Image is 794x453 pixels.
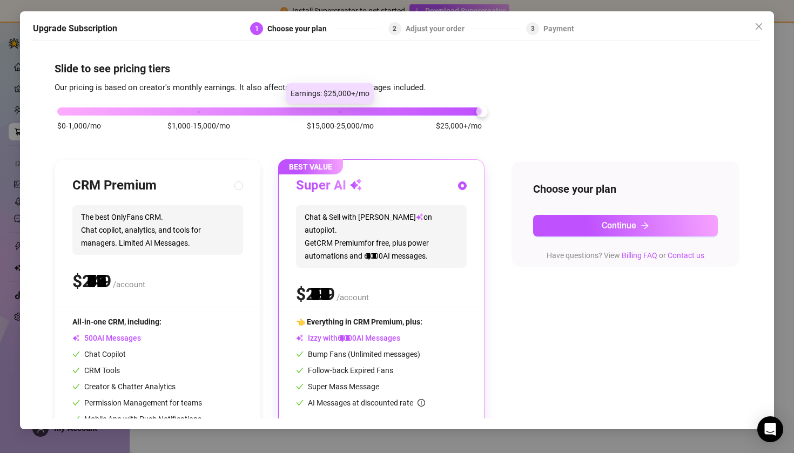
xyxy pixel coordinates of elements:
span: 3 [531,25,535,32]
span: 2 [393,25,396,32]
span: /account [113,280,145,289]
div: Earnings: $25,000+/mo [286,83,374,104]
span: 1 [255,25,259,32]
h3: Super AI [296,177,362,194]
span: check [72,383,80,390]
span: Follow-back Expired Fans [296,366,393,375]
span: Creator & Chatter Analytics [72,382,176,391]
span: $15,000-25,000/mo [307,120,374,132]
span: Our pricing is based on creator's monthly earnings. It also affects the number of AI messages inc... [55,83,426,92]
span: $0-1,000/mo [57,120,101,132]
span: arrow-right [641,221,649,230]
span: The best OnlyFans CRM. Chat copilot, analytics, and tools for managers. Limited AI Messages. [72,205,243,255]
span: $25,000+/mo [436,120,482,132]
span: $ [72,271,111,292]
span: AI Messages [72,334,141,342]
span: Bump Fans (Unlimited messages) [296,350,420,359]
span: AI Messages at discounted rate [308,398,425,407]
h4: Choose your plan [533,181,718,197]
span: Chat Copilot [72,350,126,359]
span: check [72,399,80,407]
div: Choose your plan [267,22,333,35]
span: check [296,367,304,374]
span: Close [750,22,768,31]
span: check [72,415,80,423]
span: Chat & Sell with [PERSON_NAME] on autopilot. Get CRM Premium for free, plus power automations and... [296,205,467,268]
span: Have questions? View or [547,251,704,260]
button: Close [750,18,768,35]
span: check [296,399,304,407]
span: check [72,350,80,358]
span: Izzy with AI Messages [296,334,400,342]
div: Adjust your order [406,22,471,35]
span: Super Mass Message [296,382,379,391]
span: info-circle [418,399,425,407]
span: CRM Tools [72,366,120,375]
h3: CRM Premium [72,177,157,194]
span: Mobile App with Push Notifications [72,415,201,423]
span: check [296,383,304,390]
span: check [296,350,304,358]
div: Open Intercom Messenger [757,416,783,442]
h4: Slide to see pricing tiers [55,61,740,76]
span: 👈 Everything in CRM Premium, plus: [296,317,422,326]
button: Continuearrow-right [533,215,718,236]
span: Continue [602,220,636,231]
div: Payment [543,22,574,35]
a: Billing FAQ [622,251,657,260]
span: BEST VALUE [278,159,343,174]
span: $1,000-15,000/mo [167,120,230,132]
span: All-in-one CRM, including: [72,317,162,326]
span: close [755,22,763,31]
span: check [72,367,80,374]
span: $ [296,284,335,305]
span: Permission Management for teams [72,398,202,407]
h5: Upgrade Subscription [33,22,117,35]
span: /account [337,293,369,302]
a: Contact us [668,251,704,260]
